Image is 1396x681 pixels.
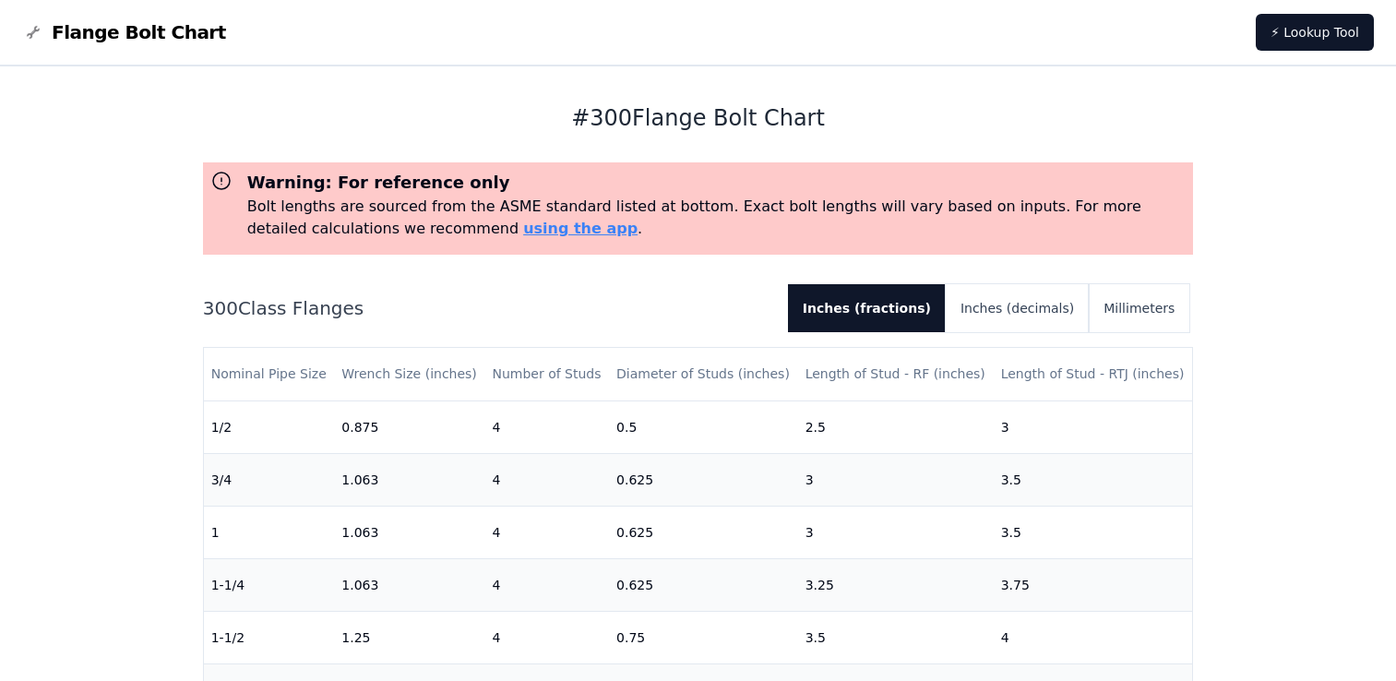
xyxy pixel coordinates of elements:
td: 4 [484,453,609,506]
h2: 300 Class Flanges [203,295,773,321]
button: Inches (decimals) [946,284,1089,332]
p: Bolt lengths are sourced from the ASME standard listed at bottom. Exact bolt lengths will vary ba... [247,196,1187,240]
td: 3 [798,453,994,506]
td: 0.625 [609,453,798,506]
td: 1/2 [204,400,335,453]
td: 1-1/2 [204,611,335,663]
td: 3.25 [798,558,994,611]
th: Length of Stud - RF (inches) [798,348,994,400]
a: ⚡ Lookup Tool [1256,14,1374,51]
td: 3.75 [994,558,1193,611]
th: Wrench Size (inches) [334,348,484,400]
a: Flange Bolt Chart LogoFlange Bolt Chart [22,19,226,45]
td: 1.25 [334,611,484,663]
td: 1.063 [334,506,484,558]
td: 4 [484,558,609,611]
td: 4 [484,506,609,558]
td: 0.625 [609,558,798,611]
td: 4 [484,400,609,453]
td: 4 [484,611,609,663]
td: 1.063 [334,453,484,506]
td: 0.75 [609,611,798,663]
th: Number of Studs [484,348,609,400]
td: 3 [994,400,1193,453]
td: 0.5 [609,400,798,453]
td: 1.063 [334,558,484,611]
td: 3.5 [798,611,994,663]
th: Nominal Pipe Size [204,348,335,400]
h1: # 300 Flange Bolt Chart [203,103,1194,133]
span: Flange Bolt Chart [52,19,226,45]
th: Diameter of Studs (inches) [609,348,798,400]
td: 4 [994,611,1193,663]
td: 2.5 [798,400,994,453]
th: Length of Stud - RTJ (inches) [994,348,1193,400]
td: 1 [204,506,335,558]
img: Flange Bolt Chart Logo [22,21,44,43]
td: 3 [798,506,994,558]
td: 1-1/4 [204,558,335,611]
td: 0.625 [609,506,798,558]
td: 3/4 [204,453,335,506]
td: 3.5 [994,506,1193,558]
h3: Warning: For reference only [247,170,1187,196]
a: using the app [523,220,638,237]
button: Inches (fractions) [788,284,946,332]
td: 0.875 [334,400,484,453]
button: Millimeters [1089,284,1189,332]
td: 3.5 [994,453,1193,506]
